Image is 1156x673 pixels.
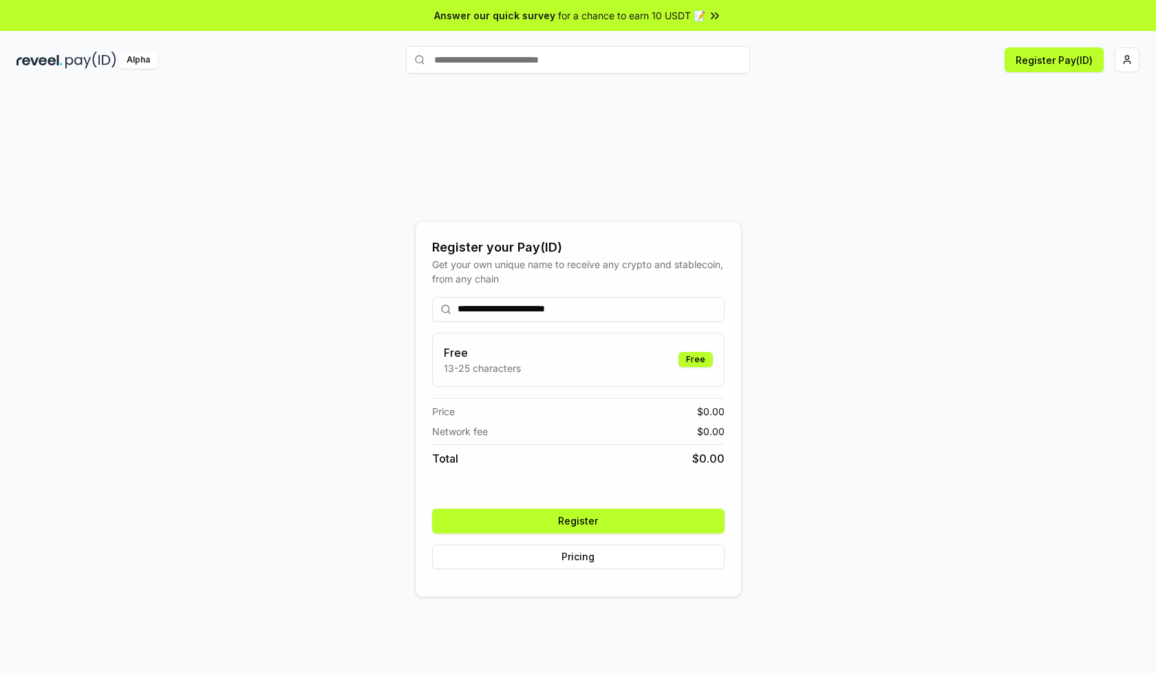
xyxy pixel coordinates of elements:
span: $ 0.00 [697,404,725,419]
div: Register your Pay(ID) [432,238,725,257]
button: Register Pay(ID) [1005,47,1104,72]
h3: Free [444,344,521,361]
span: Price [432,404,455,419]
button: Register [432,509,725,533]
span: Total [432,450,458,467]
div: Get your own unique name to receive any crypto and stablecoin, from any chain [432,257,725,286]
p: 13-25 characters [444,361,521,375]
div: Free [678,352,713,367]
div: Alpha [119,52,158,69]
img: reveel_dark [17,52,63,69]
span: Network fee [432,424,488,439]
img: pay_id [65,52,116,69]
span: $ 0.00 [697,424,725,439]
button: Pricing [432,544,725,569]
span: for a chance to earn 10 USDT 📝 [558,8,705,23]
span: Answer our quick survey [434,8,555,23]
span: $ 0.00 [692,450,725,467]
